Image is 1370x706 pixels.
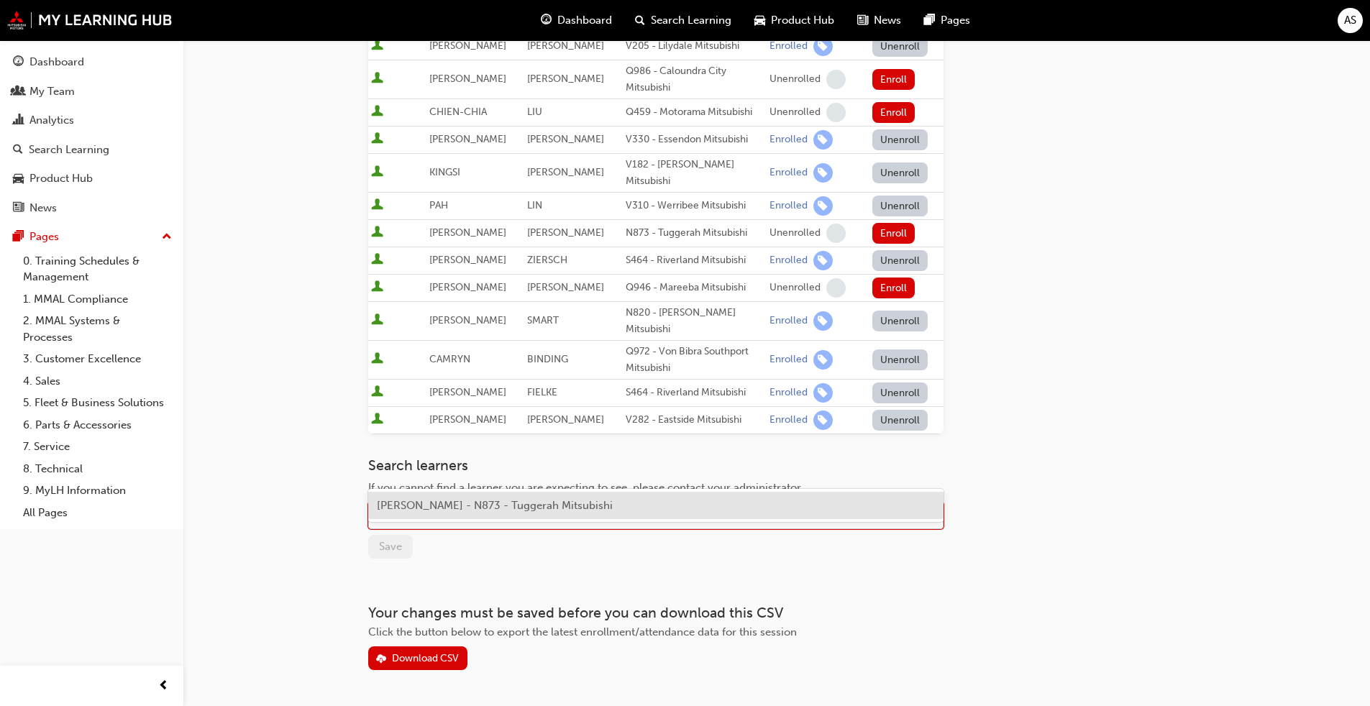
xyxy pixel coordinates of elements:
[6,137,178,163] a: Search Learning
[527,40,604,52] span: [PERSON_NAME]
[13,231,24,244] span: pages-icon
[13,86,24,98] span: people-icon
[770,73,821,86] div: Unenrolled
[429,106,487,118] span: CHIEN-CHIA
[770,353,808,367] div: Enrolled
[429,314,506,326] span: [PERSON_NAME]
[872,410,928,431] button: Unenroll
[743,6,846,35] a: car-iconProduct Hub
[626,132,764,148] div: V330 - Essendon Mitsubishi
[29,112,74,129] div: Analytics
[872,162,928,183] button: Unenroll
[626,412,764,428] div: V282 - Eastside Mitsubishi
[626,305,764,337] div: N820 - [PERSON_NAME] Mitsubishi
[813,196,833,216] span: learningRecordVerb_ENROLL-icon
[624,6,743,35] a: search-iconSearch Learning
[813,411,833,430] span: learningRecordVerb_ENROLL-icon
[527,386,557,398] span: FIELKE
[527,254,567,266] span: ZIERSCH
[368,457,944,474] h3: Search learners
[826,70,846,89] span: learningRecordVerb_NONE-icon
[29,142,109,158] div: Search Learning
[541,12,552,29] span: guage-icon
[557,12,612,29] span: Dashboard
[429,254,506,266] span: [PERSON_NAME]
[429,40,506,52] span: [PERSON_NAME]
[368,481,803,494] span: If you cannot find a learner you are expecting to see, please contact your administrator.
[813,130,833,150] span: learningRecordVerb_ENROLL-icon
[368,535,413,559] button: Save
[13,202,24,215] span: news-icon
[376,654,386,666] span: download-icon
[771,12,834,29] span: Product Hub
[626,157,764,189] div: V182 - [PERSON_NAME] Mitsubishi
[527,314,559,326] span: SMART
[1338,8,1363,33] button: AS
[872,250,928,271] button: Unenroll
[371,313,383,328] span: User is active
[17,436,178,458] a: 7. Service
[872,223,915,244] button: Enroll
[429,226,506,239] span: [PERSON_NAME]
[813,311,833,331] span: learningRecordVerb_ENROLL-icon
[527,106,542,118] span: LIU
[29,200,57,216] div: News
[17,348,178,370] a: 3. Customer Excellence
[813,163,833,183] span: learningRecordVerb_ENROLL-icon
[17,414,178,436] a: 6. Parts & Accessories
[635,12,645,29] span: search-icon
[872,69,915,90] button: Enroll
[626,225,764,242] div: N873 - Tuggerah Mitsubishi
[872,311,928,331] button: Unenroll
[371,39,383,53] span: User is active
[392,652,459,664] div: Download CSV
[813,37,833,56] span: learningRecordVerb_ENROLL-icon
[158,677,169,695] span: prev-icon
[17,392,178,414] a: 5. Fleet & Business Solutions
[429,73,506,85] span: [PERSON_NAME]
[826,278,846,298] span: learningRecordVerb_NONE-icon
[429,386,506,398] span: [PERSON_NAME]
[17,458,178,480] a: 8. Technical
[17,370,178,393] a: 4. Sales
[371,165,383,180] span: User is active
[371,72,383,86] span: User is active
[527,166,604,178] span: [PERSON_NAME]
[371,253,383,267] span: User is active
[29,170,93,187] div: Product Hub
[162,228,172,247] span: up-icon
[626,63,764,96] div: Q986 - Caloundra City Mitsubishi
[368,646,467,670] button: Download CSV
[770,254,808,267] div: Enrolled
[857,12,868,29] span: news-icon
[941,12,970,29] span: Pages
[813,383,833,403] span: learningRecordVerb_ENROLL-icon
[17,310,178,348] a: 2. MMAL Systems & Processes
[6,224,178,250] button: Pages
[429,166,460,178] span: KINGSI
[651,12,731,29] span: Search Learning
[527,281,604,293] span: [PERSON_NAME]
[6,49,178,75] a: Dashboard
[626,252,764,269] div: S464 - Riverland Mitsubishi
[626,104,764,121] div: Q459 - Motorama Mitsubishi
[770,199,808,213] div: Enrolled
[626,344,764,376] div: Q972 - Von Bibra Southport Mitsubishi
[368,625,797,638] span: Click the button below to export the latest enrollment/attendance data for this session
[17,480,178,502] a: 9. MyLH Information
[13,144,23,157] span: search-icon
[770,40,808,53] div: Enrolled
[371,226,383,240] span: User is active
[429,413,506,426] span: [PERSON_NAME]
[872,196,928,216] button: Unenroll
[770,106,821,119] div: Unenrolled
[13,173,24,185] span: car-icon
[371,413,383,427] span: User is active
[368,605,944,621] h3: Your changes must be saved before you can download this CSV
[872,102,915,123] button: Enroll
[371,132,383,147] span: User is active
[7,11,173,29] img: mmal
[846,6,913,35] a: news-iconNews
[626,38,764,55] div: V205 - Lilydale Mitsubishi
